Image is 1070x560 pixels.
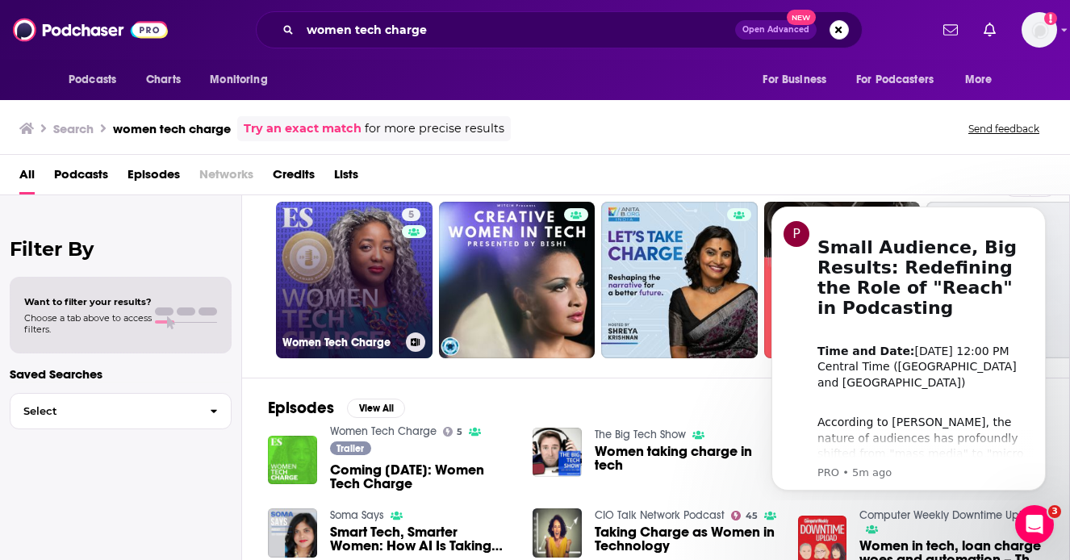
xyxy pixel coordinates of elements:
[846,65,957,95] button: open menu
[402,208,420,221] a: 5
[10,393,232,429] button: Select
[330,463,514,491] span: Coming [DATE]: Women Tech Charge
[408,207,414,224] span: 5
[24,312,152,335] span: Choose a tab above to access filters.
[443,427,463,437] a: 5
[595,445,779,472] a: Women taking charge in tech
[735,20,817,40] button: Open AdvancedNew
[365,119,504,138] span: for more precise results
[1022,12,1057,48] button: Show profile menu
[747,192,1070,500] iframe: Intercom notifications message
[457,428,462,436] span: 5
[954,65,1013,95] button: open menu
[763,69,826,91] span: For Business
[347,399,405,418] button: View All
[336,444,364,453] span: Trailer
[268,398,334,418] h2: Episodes
[595,525,779,553] a: Taking Charge as Women in Technology
[742,26,809,34] span: Open Advanced
[746,512,758,520] span: 45
[268,508,317,558] img: Smart Tech, Smarter Women: How AI Is Taking Charge of Our Health Tech, Smarter Women: How AI Is T...
[787,10,816,25] span: New
[300,17,735,43] input: Search podcasts, credits, & more...
[859,508,1043,522] a: Computer Weekly Downtime Upload
[330,424,437,438] a: Women Tech Charge
[10,237,232,261] h2: Filter By
[963,122,1044,136] button: Send feedback
[1048,505,1061,518] span: 3
[330,525,514,553] a: Smart Tech, Smarter Women: How AI Is Taking Charge of Our Health Tech, Smarter Women: How AI Is T...
[13,15,168,45] img: Podchaser - Follow, Share and Rate Podcasts
[10,406,197,416] span: Select
[256,11,863,48] div: Search podcasts, credits, & more...
[113,121,231,136] h3: women tech charge
[282,336,399,349] h3: Women Tech Charge
[965,69,993,91] span: More
[268,398,405,418] a: EpisodesView All
[57,65,137,95] button: open menu
[199,65,288,95] button: open menu
[136,65,190,95] a: Charts
[244,119,362,138] a: Try an exact match
[53,121,94,136] h3: Search
[1044,12,1057,25] svg: Add a profile image
[330,463,514,491] a: Coming March 4: Women Tech Charge
[19,161,35,194] a: All
[330,508,384,522] a: Soma Says
[10,366,232,382] p: Saved Searches
[1022,12,1057,48] span: Logged in as saraatspark
[595,428,686,441] a: The Big Tech Show
[268,436,317,485] img: Coming March 4: Women Tech Charge
[127,161,180,194] a: Episodes
[751,65,846,95] button: open menu
[146,69,181,91] span: Charts
[69,69,116,91] span: Podcasts
[334,161,358,194] a: Lists
[856,69,934,91] span: For Podcasters
[276,202,433,358] a: 5Women Tech Charge
[24,296,152,307] span: Want to filter your results?
[533,428,582,477] img: Women taking charge in tech
[1015,505,1054,544] iframe: Intercom live chat
[273,161,315,194] a: Credits
[1022,12,1057,48] img: User Profile
[595,508,725,522] a: CIO Talk Network Podcast
[533,508,582,558] img: Taking Charge as Women in Technology
[731,511,758,520] a: 45
[977,16,1002,44] a: Show notifications dropdown
[210,69,267,91] span: Monitoring
[937,16,964,44] a: Show notifications dropdown
[54,161,108,194] a: Podcasts
[199,161,253,194] span: Networks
